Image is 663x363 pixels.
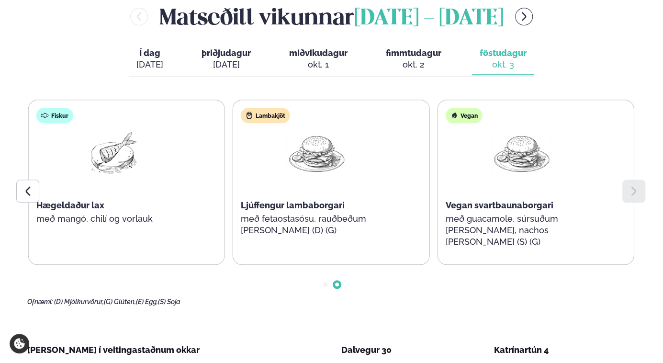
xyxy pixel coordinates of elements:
span: Í dag [136,47,163,59]
span: [DATE] - [DATE] [354,8,504,29]
p: með guacamole, súrsuðum [PERSON_NAME], nachos [PERSON_NAME] (S) (G) [445,213,597,248]
button: þriðjudagur [DATE] [194,44,258,75]
div: [DATE] [202,59,251,70]
span: (D) Mjólkurvörur, [54,298,104,306]
div: [DATE] [136,59,163,70]
span: (E) Egg, [136,298,158,306]
div: Katrínartún 4 [494,344,636,356]
button: fimmtudagur okt. 2 [378,44,449,75]
img: Fish.png [82,131,143,175]
span: (G) Glúten, [104,298,136,306]
span: þriðjudagur [202,48,251,58]
p: með fetaostasósu, rauðbeðum [PERSON_NAME] (D) (G) [241,213,393,236]
img: Hamburger.png [491,131,552,175]
button: föstudagur okt. 3 [472,44,534,75]
h2: Matseðill vikunnar [159,1,504,32]
span: Ofnæmi: [27,298,53,306]
p: með mangó, chilí og vorlauk [36,213,189,225]
span: Hægeldaður lax [36,200,104,210]
div: Dalvegur 30 [341,344,483,356]
span: Go to slide 2 [335,283,339,286]
span: [PERSON_NAME] í veitingastaðnum okkar [27,345,200,355]
span: (S) Soja [158,298,180,306]
button: menu-btn-left [130,8,148,25]
img: Lamb.svg [246,112,253,119]
span: föstudagur [480,48,527,58]
img: Vegan.svg [450,112,458,119]
button: miðvikudagur okt. 1 [281,44,355,75]
div: Vegan [445,108,482,123]
div: okt. 2 [386,59,441,70]
span: Ljúffengur lambaborgari [241,200,345,210]
div: okt. 3 [480,59,527,70]
div: Fiskur [36,108,73,123]
div: Lambakjöt [241,108,290,123]
button: Í dag [DATE] [129,44,171,75]
button: menu-btn-right [515,8,533,25]
img: Hamburger.png [286,131,348,175]
span: miðvikudagur [289,48,348,58]
div: okt. 1 [289,59,348,70]
span: Vegan svartbaunaborgari [445,200,553,210]
a: Cookie settings [10,334,29,353]
span: fimmtudagur [386,48,441,58]
img: fish.svg [41,112,49,119]
span: Go to slide 1 [324,283,327,286]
